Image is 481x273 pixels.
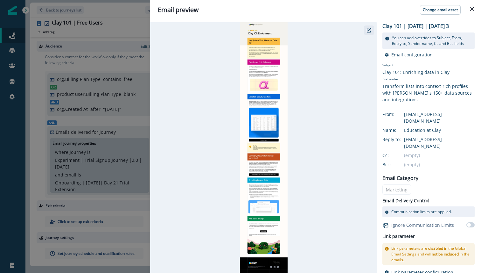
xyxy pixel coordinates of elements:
[385,52,433,58] button: Email configuration
[423,8,458,12] p: Change email asset
[404,127,475,133] div: Education at Clay
[391,209,452,215] p: Communication limits are applied.
[392,35,472,47] p: You can add overrides to Subject, From, Reply-to, Sender name, Cc and Bcc fields
[382,69,475,75] div: Clay 101: Enriching data in Clay
[382,152,414,159] div: Cc:
[467,4,477,14] button: Close
[404,136,475,149] div: [EMAIL_ADDRESS][DOMAIN_NAME]
[391,52,433,58] p: Email configuration
[382,63,475,69] p: Subject
[432,251,459,257] span: not be included
[382,75,475,83] p: Preheader
[382,22,449,30] p: Clay 101 | [DATE] | [DATE] 3
[391,222,454,228] p: Ignore Communication Limits
[428,246,443,251] span: disabled
[382,111,414,118] div: From:
[404,152,475,159] div: (empty)
[240,22,288,273] img: email asset unavailable
[382,161,414,168] div: Bcc:
[382,233,415,241] h2: Link parameter
[420,5,461,15] button: Change email asset
[382,127,414,133] div: Name:
[382,83,475,103] div: Transform lists into context-rich profiles with [PERSON_NAME]'s 150+ data sources and integrations
[382,174,418,182] p: Email Category
[404,111,475,124] div: [EMAIL_ADDRESS][DOMAIN_NAME]
[382,136,414,143] div: Reply to:
[391,246,472,263] p: Link parameters are in the Global Email Settings and will in the emails.
[382,197,429,204] p: Email Delivery Control
[404,161,475,168] div: (empty)
[158,5,473,15] div: Email preview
